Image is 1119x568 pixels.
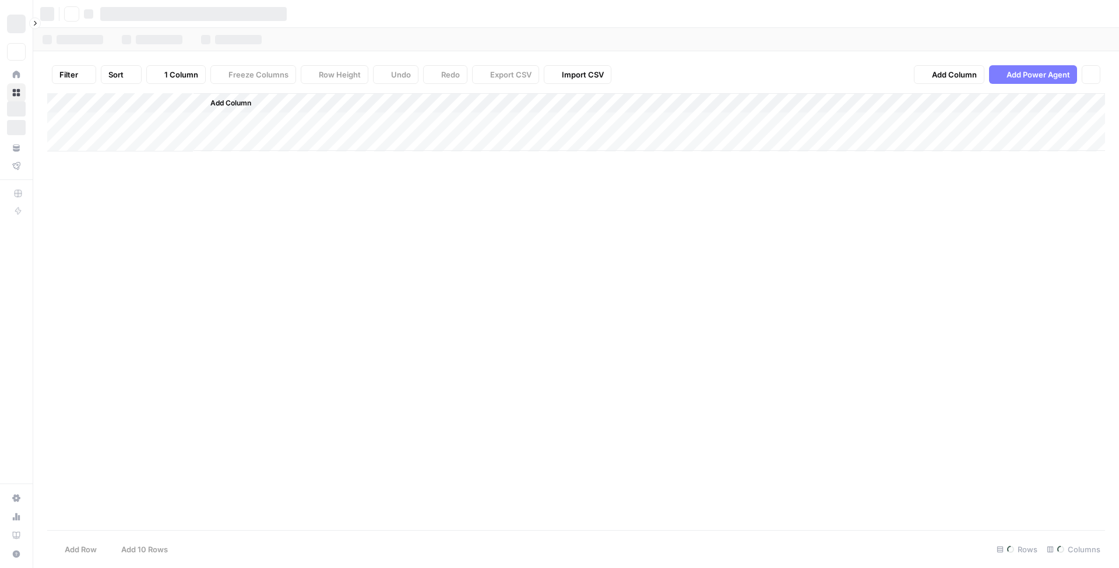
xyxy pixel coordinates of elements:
span: Freeze Columns [228,69,288,80]
span: Redo [441,69,460,80]
button: Add Row [47,540,104,559]
button: Add 10 Rows [104,540,175,559]
span: Sort [108,69,124,80]
span: Add 10 Rows [121,544,168,555]
span: Add Column [210,98,251,108]
span: Import CSV [562,69,604,80]
button: Filter [52,65,96,84]
div: Columns [1042,540,1105,559]
span: Filter [59,69,78,80]
button: Row Height [301,65,368,84]
span: 1 Column [164,69,198,80]
a: Your Data [7,139,26,157]
span: Add Column [932,69,977,80]
span: Export CSV [490,69,532,80]
a: Learning Hub [7,526,26,545]
div: Rows [992,540,1042,559]
a: Usage [7,507,26,526]
a: Settings [7,489,26,507]
span: Row Height [319,69,361,80]
span: Add Row [65,544,97,555]
button: Add Column [914,65,984,84]
button: Help + Support [7,545,26,563]
span: Undo [391,69,411,80]
button: Export CSV [472,65,539,84]
button: Freeze Columns [210,65,296,84]
button: Add Power Agent [989,65,1077,84]
button: Import CSV [544,65,611,84]
button: Add Column [195,96,256,111]
a: Home [7,65,26,84]
a: Flightpath [7,157,26,175]
button: 1 Column [146,65,206,84]
button: Redo [423,65,467,84]
span: Add Power Agent [1007,69,1070,80]
button: Undo [373,65,418,84]
button: Sort [101,65,142,84]
a: Browse [7,83,26,102]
